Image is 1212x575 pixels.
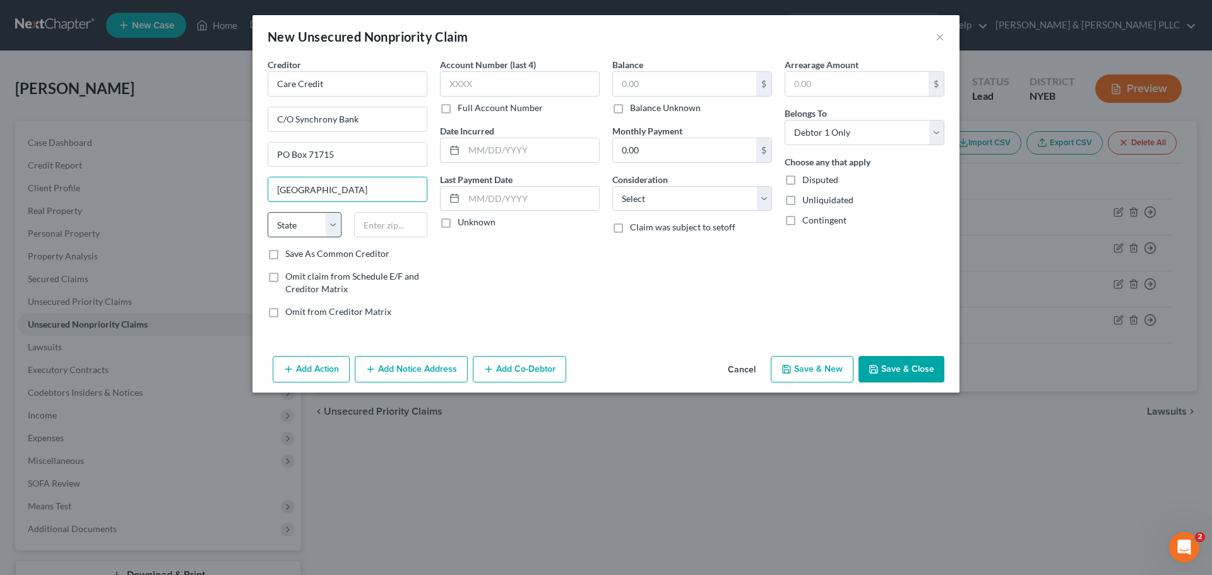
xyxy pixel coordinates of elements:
button: Add Notice Address [355,356,468,382]
label: Balance Unknown [630,102,701,114]
span: Omit from Creditor Matrix [285,306,391,317]
button: Save & New [771,356,853,382]
input: 0.00 [613,138,756,162]
span: 2 [1195,532,1205,542]
input: Enter zip... [354,212,428,237]
label: Save As Common Creditor [285,247,389,260]
button: × [936,29,944,44]
label: Choose any that apply [785,155,870,169]
span: Belongs To [785,108,827,119]
label: Full Account Number [458,102,543,114]
button: Save & Close [858,356,944,382]
div: $ [756,72,771,96]
label: Arrearage Amount [785,58,858,71]
input: Enter address... [268,107,427,131]
button: Cancel [718,357,766,382]
div: New Unsecured Nonpriority Claim [268,28,468,45]
input: 0.00 [613,72,756,96]
input: MM/DD/YYYY [464,138,599,162]
div: $ [929,72,944,96]
span: Contingent [802,215,847,225]
iframe: Intercom live chat [1169,532,1199,562]
label: Last Payment Date [440,173,513,186]
span: Omit claim from Schedule E/F and Creditor Matrix [285,271,419,294]
span: Claim was subject to setoff [630,222,735,232]
input: Apt, Suite, etc... [268,143,427,167]
input: Search creditor by name... [268,71,427,97]
label: Consideration [612,173,668,186]
div: $ [756,138,771,162]
span: Disputed [802,174,838,185]
button: Add Co-Debtor [473,356,566,382]
label: Account Number (last 4) [440,58,536,71]
span: Unliquidated [802,194,853,205]
label: Monthly Payment [612,124,682,138]
label: Unknown [458,216,496,228]
input: Enter city... [268,177,427,201]
span: Creditor [268,59,301,70]
input: 0.00 [785,72,929,96]
input: XXXX [440,71,600,97]
button: Add Action [273,356,350,382]
label: Balance [612,58,643,71]
label: Date Incurred [440,124,494,138]
input: MM/DD/YYYY [464,187,599,211]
